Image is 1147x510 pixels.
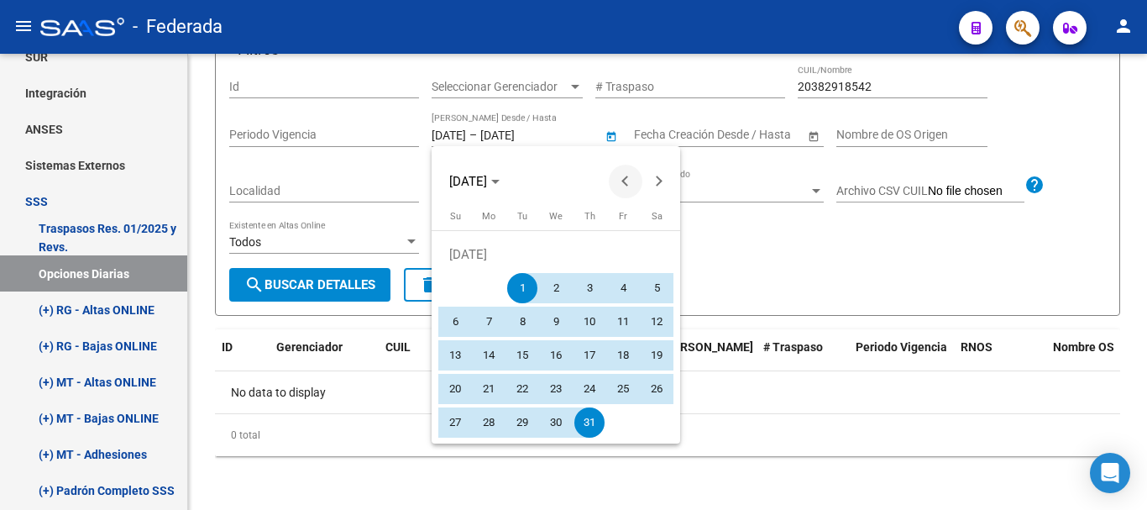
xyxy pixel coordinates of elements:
span: 1 [507,273,537,303]
button: July 18, 2025 [606,339,640,372]
span: 21 [474,374,504,404]
span: 13 [440,340,470,371]
span: 19 [642,340,672,371]
button: July 31, 2025 [573,406,606,439]
button: July 14, 2025 [472,339,505,372]
button: July 27, 2025 [438,406,472,439]
span: [DATE] [449,174,487,189]
span: 14 [474,340,504,371]
span: We [549,211,563,222]
span: 4 [608,273,638,303]
span: Th [584,211,595,222]
button: July 20, 2025 [438,372,472,406]
span: 22 [507,374,537,404]
span: 9 [541,307,571,337]
span: 16 [541,340,571,371]
span: 17 [574,340,605,371]
button: July 17, 2025 [573,339,606,372]
span: 11 [608,307,638,337]
span: 7 [474,307,504,337]
span: 15 [507,340,537,371]
button: July 13, 2025 [438,339,472,372]
span: 27 [440,407,470,438]
button: July 26, 2025 [640,372,673,406]
span: 3 [574,273,605,303]
button: July 21, 2025 [472,372,505,406]
span: 25 [608,374,638,404]
button: July 25, 2025 [606,372,640,406]
span: Mo [482,211,495,222]
button: July 23, 2025 [539,372,573,406]
span: 20 [440,374,470,404]
button: July 24, 2025 [573,372,606,406]
button: July 19, 2025 [640,339,673,372]
button: July 10, 2025 [573,305,606,339]
span: 2 [541,273,571,303]
div: Open Intercom Messenger [1090,453,1130,493]
button: July 28, 2025 [472,406,505,439]
button: July 12, 2025 [640,305,673,339]
button: July 11, 2025 [606,305,640,339]
span: 29 [507,407,537,438]
span: 10 [574,307,605,337]
span: Sa [652,211,663,222]
span: 30 [541,407,571,438]
button: July 1, 2025 [505,271,539,305]
button: July 4, 2025 [606,271,640,305]
td: [DATE] [438,238,673,271]
span: 5 [642,273,672,303]
button: Next month [642,165,676,198]
span: 8 [507,307,537,337]
span: 31 [574,407,605,438]
button: July 29, 2025 [505,406,539,439]
span: 12 [642,307,672,337]
span: Fr [619,211,627,222]
span: 26 [642,374,672,404]
button: Choose month and year [443,166,506,197]
button: July 16, 2025 [539,339,573,372]
span: Su [450,211,461,222]
button: July 30, 2025 [539,406,573,439]
button: July 8, 2025 [505,305,539,339]
button: July 7, 2025 [472,305,505,339]
span: Tu [517,211,527,222]
button: July 5, 2025 [640,271,673,305]
button: July 2, 2025 [539,271,573,305]
button: July 6, 2025 [438,305,472,339]
span: 6 [440,307,470,337]
button: July 22, 2025 [505,372,539,406]
span: 24 [574,374,605,404]
button: July 15, 2025 [505,339,539,372]
span: 23 [541,374,571,404]
span: 28 [474,407,504,438]
button: July 9, 2025 [539,305,573,339]
button: Previous month [609,165,642,198]
span: 18 [608,340,638,371]
button: July 3, 2025 [573,271,606,305]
